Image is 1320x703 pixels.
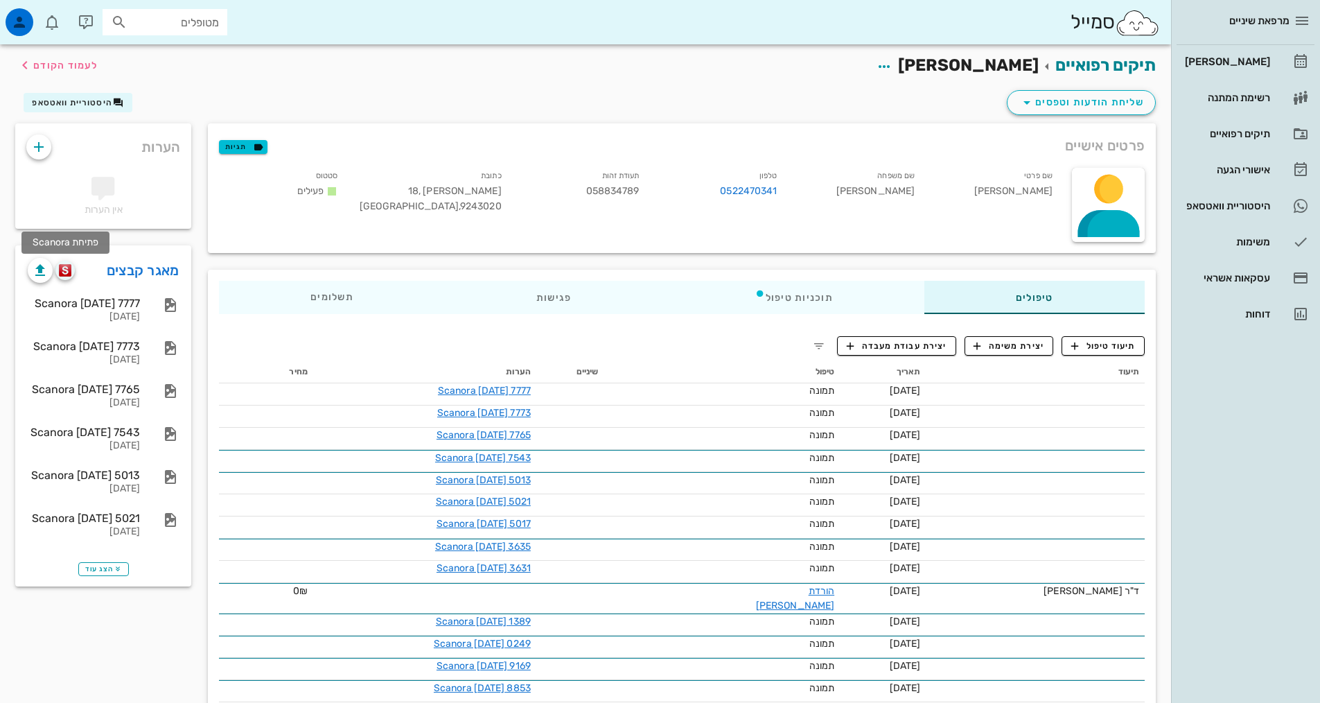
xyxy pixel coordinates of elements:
[1065,134,1145,157] span: פרטים אישיים
[28,483,140,495] div: [DATE]
[437,429,531,441] a: Scanora [DATE] 7765
[890,682,921,694] span: [DATE]
[890,474,921,486] span: [DATE]
[1177,261,1314,295] a: עסקאות אשראי
[890,660,921,672] span: [DATE]
[890,585,921,597] span: [DATE]
[890,562,921,574] span: [DATE]
[28,354,140,366] div: [DATE]
[1182,200,1270,211] div: היסטוריית וואטסאפ
[41,11,49,19] span: תג
[809,518,835,530] span: תמונה
[434,638,531,650] a: Scanora [DATE] 0249
[1177,297,1314,331] a: דוחות
[809,385,835,397] span: תמונה
[316,171,338,180] small: סטטוס
[926,165,1064,223] div: [PERSON_NAME]
[1177,117,1314,150] a: תיקים רפואיים
[460,200,502,212] span: 9243020
[788,165,926,223] div: [PERSON_NAME]
[459,200,460,212] span: ,
[59,264,72,277] img: scanora logo
[890,429,921,441] span: [DATE]
[419,185,421,197] span: ,
[225,141,261,153] span: תגיות
[28,440,140,452] div: [DATE]
[78,562,129,576] button: הצג עוד
[663,281,924,314] div: תוכניות טיפול
[965,336,1054,356] button: יצירת משימה
[1177,225,1314,259] a: משימות
[926,361,1145,383] th: תיעוד
[32,98,112,107] span: היסטוריית וואטסאפ
[890,616,921,627] span: [DATE]
[28,426,140,439] div: Scanora [DATE] 7543
[17,53,98,78] button: לעמוד הקודם
[604,361,841,383] th: טיפול
[1182,164,1270,175] div: אישורי הגעה
[536,361,604,383] th: שיניים
[28,469,140,482] div: Scanora [DATE] 5013
[890,452,921,464] span: [DATE]
[1182,128,1270,139] div: תיקים רפואיים
[85,565,122,573] span: הצג עוד
[28,383,140,396] div: Scanora [DATE] 7765
[890,496,921,507] span: [DATE]
[1182,309,1270,320] div: דוחות
[890,518,921,530] span: [DATE]
[890,541,921,553] span: [DATE]
[809,682,835,694] span: תמונה
[1007,90,1156,115] button: שליחת הודעות וטפסים
[434,682,531,694] a: Scanora [DATE] 8853
[847,340,947,352] span: יצירת עבודת מעבדה
[28,297,140,310] div: Scanora [DATE] 7777
[759,171,777,180] small: טלפון
[28,340,140,353] div: Scanora [DATE] 7773
[924,281,1145,314] div: טיפולים
[809,562,835,574] span: תמונה
[85,204,123,216] span: אין הערות
[436,496,531,507] a: Scanora [DATE] 5021
[310,293,353,302] span: תשלומים
[360,200,460,212] span: [GEOGRAPHIC_DATA]
[809,660,835,672] span: תמונה
[1177,45,1314,78] a: [PERSON_NAME]
[219,140,267,154] button: תגיות
[890,385,921,397] span: [DATE]
[809,496,835,507] span: תמונה
[1182,92,1270,103] div: רשימת המתנה
[437,407,531,419] a: Scanora [DATE] 7773
[438,385,531,397] a: Scanora [DATE] 7777
[586,185,640,197] span: 058834789
[809,638,835,650] span: תמונה
[408,185,502,197] span: [PERSON_NAME] 18
[890,638,921,650] span: [DATE]
[809,452,835,464] span: תמונה
[890,407,921,419] span: [DATE]
[435,452,531,464] a: Scanora [DATE] 7543
[297,185,324,197] span: פעילים
[437,660,531,672] a: Scanora [DATE] 9169
[436,474,531,486] a: Scanora [DATE] 5013
[24,93,132,112] button: היסטוריית וואטסאפ
[1177,189,1314,223] a: היסטוריית וואטסאפ
[1177,153,1314,186] a: אישורי הגעה
[15,123,191,164] div: הערות
[219,361,313,383] th: מחיר
[1177,81,1314,114] a: רשימת המתנה
[313,361,536,383] th: הערות
[1071,340,1136,352] span: תיעוד טיפול
[720,184,777,199] a: 0522470341
[1062,336,1145,356] button: תיעוד טיפול
[602,171,640,180] small: תעודת זהות
[1024,171,1053,180] small: שם פרטי
[33,60,98,71] span: לעמוד הקודם
[445,281,663,314] div: פגישות
[809,474,835,486] span: תמונה
[28,512,140,525] div: Scanora [DATE] 5021
[809,616,835,627] span: תמונה
[28,311,140,323] div: [DATE]
[837,336,956,356] button: יצירת עבודת מעבדה
[435,541,531,553] a: Scanora [DATE] 3635
[756,585,834,611] a: הורדת [PERSON_NAME]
